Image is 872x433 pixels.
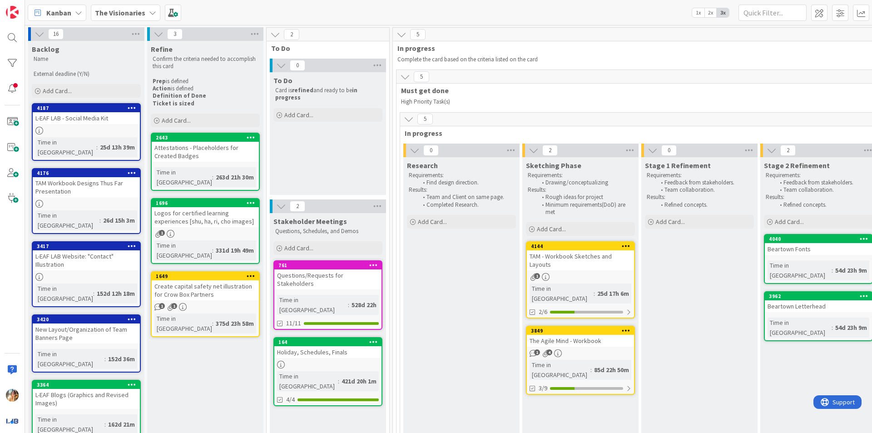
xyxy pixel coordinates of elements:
li: Refined concepts. [775,201,872,209]
div: 164 [278,339,381,345]
a: 3849The Agile Mind - WorkbookTime in [GEOGRAPHIC_DATA]:85d 22h 50m3/9 [526,326,635,395]
div: 3420 [37,316,140,323]
div: 4040 [769,236,872,242]
div: 4187 [37,105,140,111]
div: Time in [GEOGRAPHIC_DATA] [530,284,594,304]
strong: Prep [153,77,166,85]
div: 263d 21h 30m [213,172,256,182]
span: Add Card... [537,225,566,233]
div: 4176 [33,169,140,177]
div: 4144TAM - Workbook Sketches and Layouts [527,242,634,270]
div: Holiday, Schedules, Finals [274,346,381,358]
div: 54d 23h 9m [833,323,869,333]
div: 3849 [531,328,634,334]
span: 1 [159,230,165,236]
span: 2 [290,201,305,212]
span: : [594,289,595,299]
span: Refine [151,45,173,54]
span: : [590,365,592,375]
strong: in progress [275,86,359,101]
strong: Ticket is sized [153,100,194,107]
b: The Visionaries [95,8,145,17]
span: 2 [780,145,796,156]
li: Refined concepts. [656,201,753,209]
div: Time in [GEOGRAPHIC_DATA] [154,167,212,187]
div: 4040 [765,235,872,243]
p: Results: [528,186,633,194]
div: Time in [GEOGRAPHIC_DATA] [768,318,832,338]
div: Time in [GEOGRAPHIC_DATA] [277,295,348,315]
input: Quick Filter... [738,5,807,21]
div: Beartown Letterhead [765,300,872,312]
span: Add Card... [43,87,72,95]
div: 3417 [33,242,140,250]
a: 3417L-EAF LAB Website: "Contact" IllustrationTime in [GEOGRAPHIC_DATA]:152d 12h 18m [32,241,141,307]
div: TAM Workbook Designs Thus Far Presentation [33,177,140,197]
div: 164 [274,338,381,346]
span: : [104,419,106,429]
div: 4187L-EAF LAB - Social Media Kit [33,104,140,124]
div: Create capital safety net illustration for Crow Box Partners [152,280,259,300]
span: 1 [171,303,177,309]
span: : [348,300,349,310]
span: 0 [290,60,305,71]
div: Logos for certified learning experiences [shu, ha, ri, cho images] [152,207,259,227]
span: 1 [159,303,165,309]
div: TAM - Workbook Sketches and Layouts [527,250,634,270]
p: Confirm the criteria needed to accomplish this card [153,55,258,70]
a: 2643Attestations - Placeholders for Created BadgesTime in [GEOGRAPHIC_DATA]:263d 21h 30m [151,133,260,191]
div: 3420New Layout/Organization of Team Banners Page [33,315,140,343]
p: Requirements: [647,172,752,179]
a: 164Holiday, Schedules, FinalsTime in [GEOGRAPHIC_DATA]:421d 20h 1m4/4 [273,337,382,406]
div: 4176 [37,170,140,176]
div: 3962 [769,293,872,299]
span: 2x [704,8,717,17]
div: 1696 [156,200,259,206]
div: Time in [GEOGRAPHIC_DATA] [768,260,832,280]
div: Time in [GEOGRAPHIC_DATA] [35,137,96,157]
div: 26d 15h 3m [101,215,137,225]
div: 162d 21m [106,419,137,429]
span: Add Card... [775,218,804,226]
span: Add Card... [284,244,313,252]
span: 5 [414,71,429,82]
span: 16 [48,29,64,40]
div: 3364 [33,381,140,389]
p: Requirements: [766,172,871,179]
span: 1 [534,273,540,279]
span: Support [19,1,41,12]
div: New Layout/Organization of Team Banners Page [33,324,140,343]
div: Attestations - Placeholders for Created Badges [152,142,259,162]
div: 761 [278,262,381,269]
div: 761 [274,261,381,269]
div: Time in [GEOGRAPHIC_DATA] [154,240,212,260]
p: is defined [153,78,258,85]
div: 4144 [531,243,634,249]
span: 3 [167,29,183,40]
div: 375d 23h 58m [213,319,256,328]
strong: Definition of Done [153,92,206,100]
div: 331d 19h 49m [213,245,256,255]
span: 4 [546,349,552,355]
span: : [832,265,833,275]
span: : [96,142,98,152]
div: 1649 [152,272,259,280]
span: 1 [534,349,540,355]
div: 1649 [156,273,259,279]
div: 3962Beartown Letterhead [765,292,872,312]
div: 4187 [33,104,140,112]
div: 1696 [152,199,259,207]
div: L-EAF LAB Website: "Contact" Illustration [33,250,140,270]
span: Add Card... [162,116,191,124]
p: Name [34,55,139,63]
span: To Do [273,76,292,85]
p: Card is and ready to be [275,87,381,102]
li: Feedback from stakeholders. [775,179,872,186]
div: 3417 [37,243,140,249]
div: 2643 [156,134,259,141]
div: Time in [GEOGRAPHIC_DATA] [35,349,104,369]
strong: refined [292,86,313,94]
div: 4176TAM Workbook Designs Thus Far Presentation [33,169,140,197]
div: Time in [GEOGRAPHIC_DATA] [35,210,99,230]
span: : [212,319,213,328]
